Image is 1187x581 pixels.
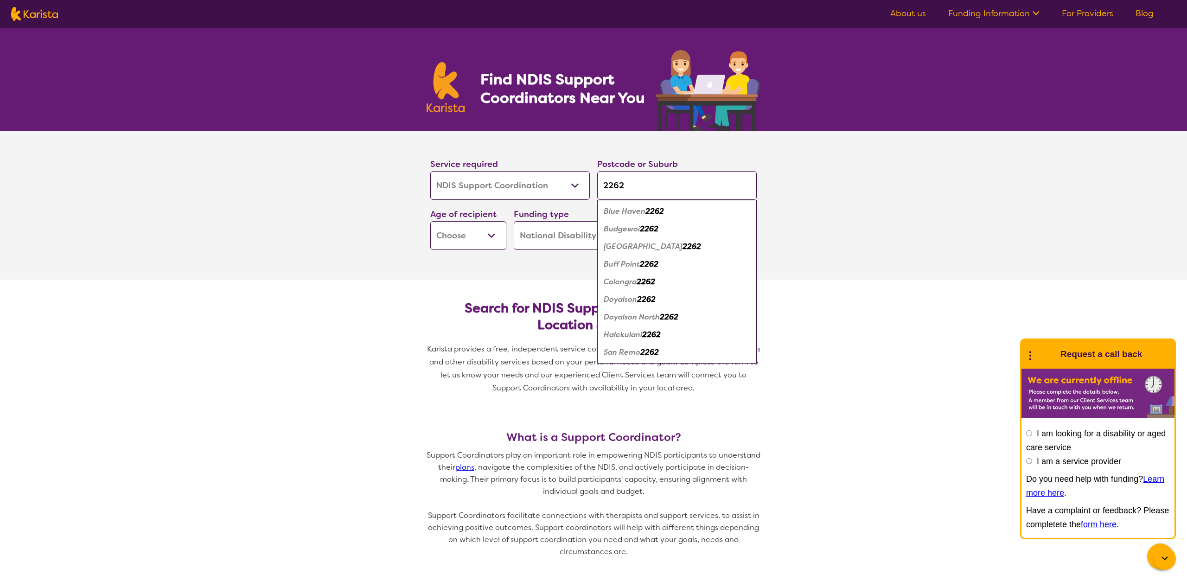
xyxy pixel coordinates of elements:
a: For Providers [1062,8,1113,19]
div: Blue Haven 2262 [602,203,752,220]
em: Blue Haven [604,206,645,216]
p: Have a complaint or feedback? Please completete the . [1026,504,1170,531]
button: Channel Menu [1147,543,1173,569]
em: 2262 [637,294,656,304]
em: Doyalson [604,294,637,304]
em: [GEOGRAPHIC_DATA] [604,242,683,251]
label: I am looking for a disability or aged care service [1026,429,1166,452]
p: Do you need help with funding? . [1026,472,1170,500]
img: Karista offline chat form to request call back [1021,369,1174,418]
label: I am a service provider [1037,457,1121,466]
a: Funding Information [948,8,1040,19]
em: San Remo [604,347,640,357]
h1: Request a call back [1060,347,1142,361]
label: Service required [430,159,498,170]
label: Age of recipient [430,209,497,220]
img: Karista logo [427,62,465,112]
a: About us [890,8,926,19]
em: 2262 [640,224,658,234]
div: Colongra 2262 [602,273,752,291]
em: 2262 [640,347,659,357]
label: Postcode or Suburb [597,159,678,170]
p: Support Coordinators play an important role in empowering NDIS participants to understand their ,... [427,449,760,498]
p: Support Coordinators facilitate connections with therapists and support services, to assist in ac... [427,510,760,558]
div: Doyalson North 2262 [602,308,752,326]
h3: What is a Support Coordinator? [427,431,760,444]
input: Type [597,171,757,200]
img: Karista logo [11,7,58,21]
img: Karista [1036,345,1055,364]
a: form here [1081,520,1117,529]
em: Halekulani [604,330,642,339]
div: Budgewoi 2262 [602,220,752,238]
div: Halekulani 2262 [602,326,752,344]
div: Doyalson 2262 [602,291,752,308]
em: 2262 [637,277,655,287]
em: Buff Point [604,259,640,269]
div: San Remo 2262 [602,344,752,361]
a: plans [455,462,474,472]
em: Doyalson North [604,312,660,322]
h2: Search for NDIS Support Coordinators by Location & Needs [438,300,749,333]
h1: Find NDIS Support Coordinators Near You [480,70,652,107]
div: Budgewoi Peninsula 2262 [602,238,752,255]
em: 2262 [660,312,678,322]
a: Blog [1136,8,1154,19]
img: support-coordination [656,50,760,131]
em: Colongra [604,277,637,287]
em: 2262 [683,242,701,251]
em: Budgewoi [604,224,640,234]
em: 2262 [642,330,661,339]
em: 2262 [640,259,658,269]
span: Karista provides a free, independent service connecting you with NDIS Support Coordinators and ot... [427,344,762,393]
em: 2262 [645,206,664,216]
label: Funding type [514,209,569,220]
div: Buff Point 2262 [602,255,752,273]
